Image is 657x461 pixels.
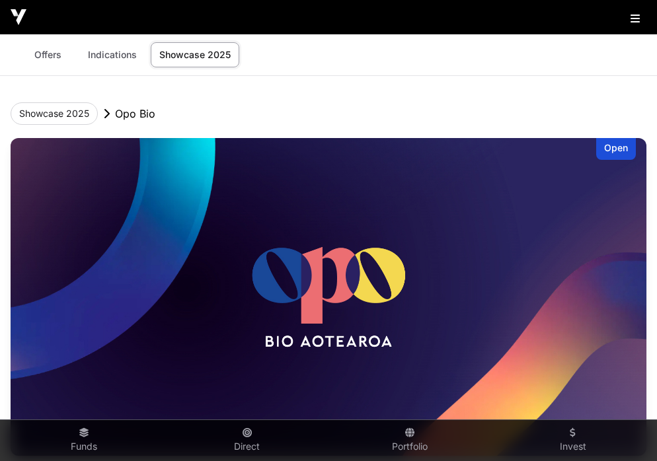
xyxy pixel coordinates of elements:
[171,423,324,458] a: Direct
[21,42,74,67] a: Offers
[115,106,155,122] p: Opo Bio
[79,42,145,67] a: Indications
[497,423,650,458] a: Invest
[334,423,486,458] a: Portfolio
[151,42,239,67] a: Showcase 2025
[8,423,161,458] a: Funds
[11,138,646,456] img: Opo Bio
[591,398,657,461] iframe: Chat Widget
[11,102,98,125] button: Showcase 2025
[11,9,26,25] img: Icehouse Ventures Logo
[596,138,636,160] div: Open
